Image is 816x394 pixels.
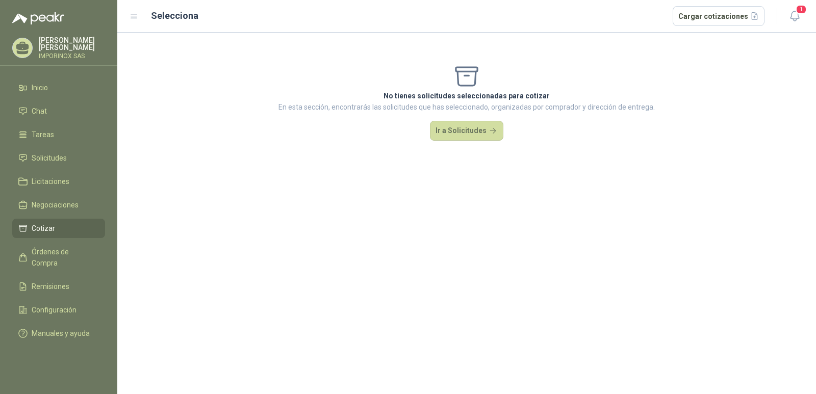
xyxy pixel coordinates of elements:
a: Chat [12,101,105,121]
button: 1 [785,7,804,25]
a: Licitaciones [12,172,105,191]
span: Tareas [32,129,54,140]
span: Manuales y ayuda [32,328,90,339]
p: IMPORINOX SAS [39,53,105,59]
a: Inicio [12,78,105,97]
span: Chat [32,106,47,117]
span: Licitaciones [32,176,69,187]
p: No tienes solicitudes seleccionadas para cotizar [278,90,655,101]
span: Remisiones [32,281,69,292]
span: Solicitudes [32,152,67,164]
span: Configuración [32,304,76,316]
p: [PERSON_NAME] [PERSON_NAME] [39,37,105,51]
a: Cotizar [12,219,105,238]
a: Solicitudes [12,148,105,168]
span: Cotizar [32,223,55,234]
span: 1 [796,5,807,14]
button: Ir a Solicitudes [430,121,503,141]
a: Tareas [12,125,105,144]
p: En esta sección, encontrarás las solicitudes que has seleccionado, organizadas por comprador y di... [278,101,655,113]
span: Negociaciones [32,199,79,211]
a: Remisiones [12,277,105,296]
button: Cargar cotizaciones [673,6,765,27]
a: Manuales y ayuda [12,324,105,343]
a: Negociaciones [12,195,105,215]
a: Configuración [12,300,105,320]
img: Logo peakr [12,12,64,24]
span: Inicio [32,82,48,93]
span: Órdenes de Compra [32,246,95,269]
a: Órdenes de Compra [12,242,105,273]
h2: Selecciona [151,9,198,23]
